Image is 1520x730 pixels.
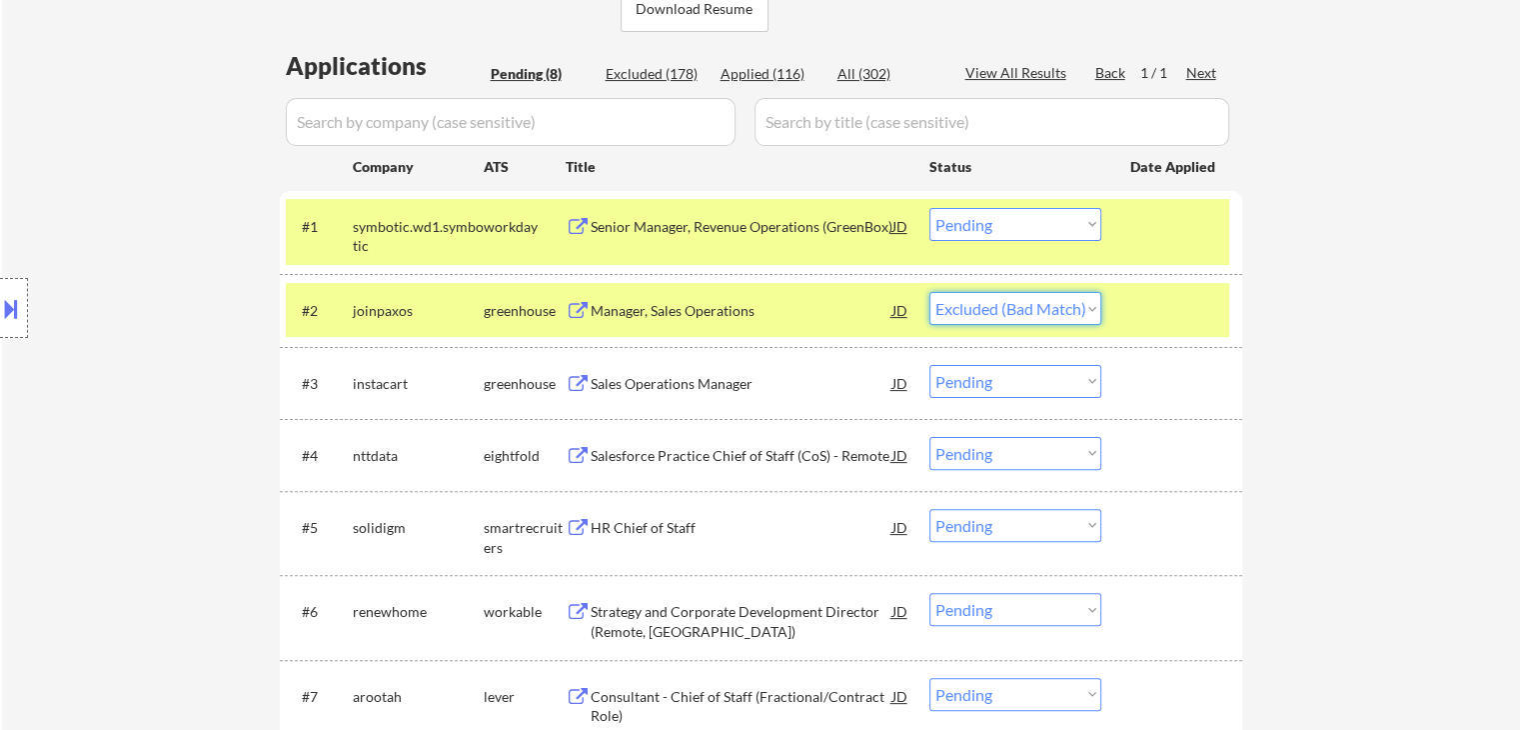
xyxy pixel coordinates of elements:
div: View All Results [965,63,1072,83]
div: JD [890,208,910,244]
div: Company [353,157,484,177]
div: #7 [302,687,337,707]
div: nttdata [353,446,484,466]
div: solidigm [353,518,484,538]
div: lever [484,687,566,707]
div: Pending (8) [491,64,591,84]
div: Senior Manager, Revenue Operations (GreenBox) [591,217,892,237]
div: JD [890,509,910,545]
div: arootah [353,687,484,707]
div: Strategy and Corporate Development Director (Remote, [GEOGRAPHIC_DATA]) [591,602,892,641]
div: JD [890,365,910,401]
div: greenhouse [484,301,566,321]
div: symbotic.wd1.symbotic [353,217,484,256]
div: Status [929,148,1101,184]
div: Salesforce Practice Chief of Staff (CoS) - Remote [591,446,892,466]
div: Applications [286,54,484,78]
div: 1 / 1 [1140,63,1186,83]
div: #5 [302,518,337,538]
div: Date Applied [1130,157,1218,177]
div: Consultant - Chief of Staff (Fractional/Contract Role) [591,687,892,726]
div: workable [484,602,566,622]
div: joinpaxos [353,301,484,321]
div: All (302) [837,64,937,84]
div: ATS [484,157,566,177]
div: renewhome [353,602,484,622]
div: Manager, Sales Operations [591,301,892,321]
div: greenhouse [484,374,566,394]
div: workday [484,217,566,237]
div: Title [566,157,910,177]
div: Back [1095,63,1127,83]
div: #6 [302,602,337,622]
div: Applied (116) [721,64,820,84]
div: Sales Operations Manager [591,374,892,394]
div: Excluded (178) [606,64,706,84]
div: JD [890,678,910,714]
div: instacart [353,374,484,394]
div: HR Chief of Staff [591,518,892,538]
div: JD [890,593,910,629]
div: JD [890,437,910,473]
div: eightfold [484,446,566,466]
input: Search by title (case sensitive) [755,98,1229,146]
div: JD [890,292,910,328]
input: Search by company (case sensitive) [286,98,736,146]
div: Next [1186,63,1218,83]
div: smartrecruiters [484,518,566,557]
